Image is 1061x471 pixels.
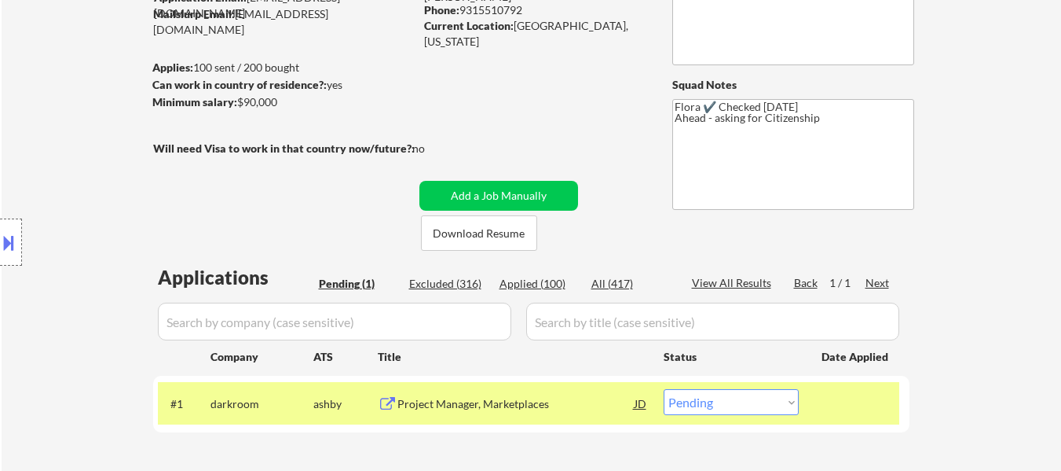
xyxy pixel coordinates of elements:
button: Download Resume [421,215,537,251]
button: Add a Job Manually [419,181,578,211]
div: darkroom [210,396,313,412]
strong: Current Location: [424,19,514,32]
strong: Minimum salary: [152,95,237,109]
input: Search by title (case sensitive) [526,303,899,340]
div: Status [664,342,799,370]
div: Project Manager, Marketplaces [397,396,635,412]
div: [GEOGRAPHIC_DATA], [US_STATE] [424,18,646,49]
strong: Applies: [152,61,193,74]
div: #1 [170,396,198,412]
div: Back [794,275,819,291]
div: Next [865,275,891,291]
div: Date Applied [821,349,891,365]
strong: Phone: [424,3,459,17]
div: ATS [313,349,378,365]
div: Title [378,349,649,365]
div: All (417) [591,276,670,292]
div: Excluded (316) [409,276,488,292]
div: Pending (1) [319,276,397,292]
div: $90,000 [152,94,414,110]
div: Squad Notes [672,77,914,93]
div: no [412,141,457,156]
strong: Can work in country of residence?: [152,78,327,91]
div: [EMAIL_ADDRESS][DOMAIN_NAME] [153,6,414,37]
div: yes [152,77,409,93]
div: Applied (100) [499,276,578,292]
strong: Will need Visa to work in that country now/future?: [153,142,415,155]
div: 9315510792 [424,2,646,18]
div: 100 sent / 200 bought [152,60,414,75]
input: Search by company (case sensitive) [158,303,511,340]
div: ashby [313,396,378,412]
div: View All Results [692,275,776,291]
strong: Mailslurp Email: [153,7,235,20]
div: JD [633,389,649,418]
div: 1 / 1 [829,275,865,291]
